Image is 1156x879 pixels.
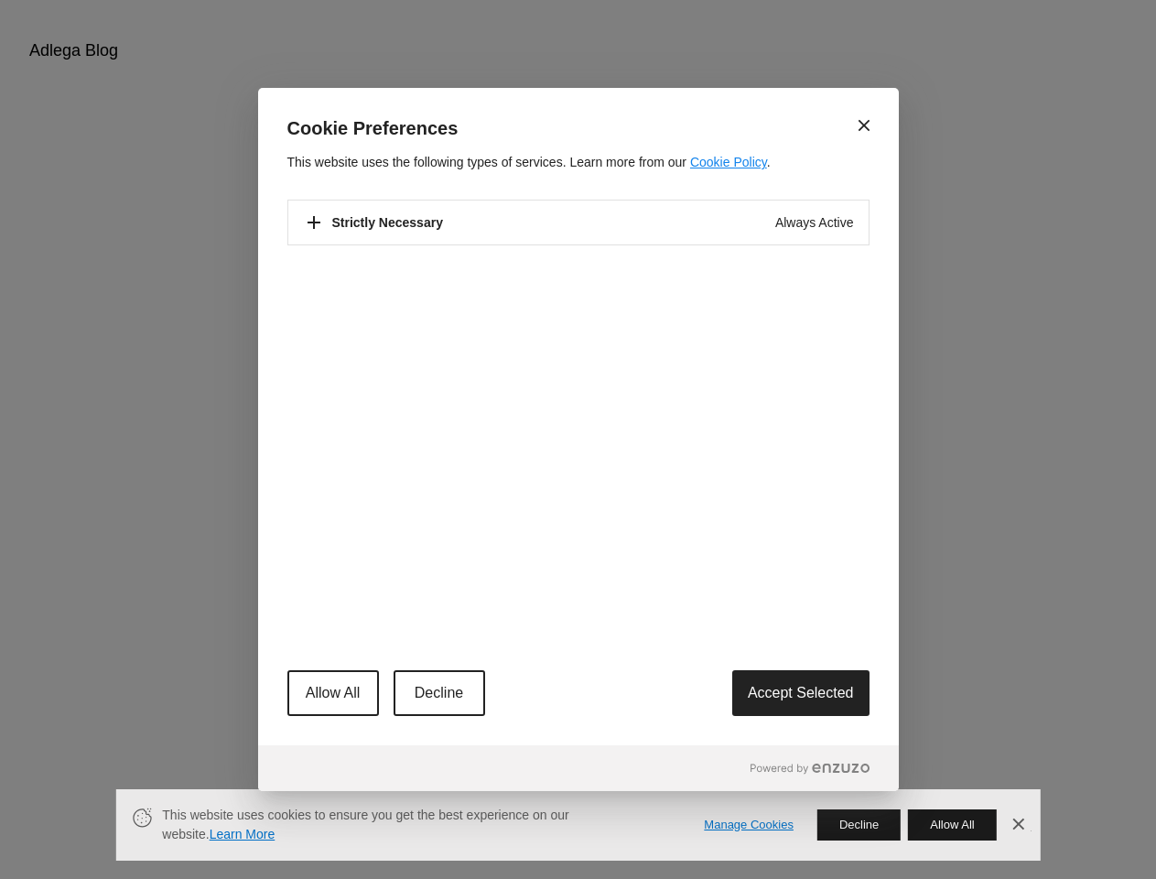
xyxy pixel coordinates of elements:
[855,117,873,136] button: Close
[732,670,870,716] button: Accept Selected
[332,215,443,231] p: Strictly Necessary
[686,155,771,169] span: .
[750,760,870,776] a: Powered by Enzuzo
[287,670,379,716] button: Allow All
[288,201,869,244] div: Toggle Accordion
[394,670,485,716] button: Decline
[858,119,859,120] span: Close
[287,154,870,170] p: This website uses the following types of services. Learn more from our
[287,117,840,139] p: Cookie Preferences
[775,215,854,231] div: Always Active
[690,155,767,169] a: Cookie Policy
